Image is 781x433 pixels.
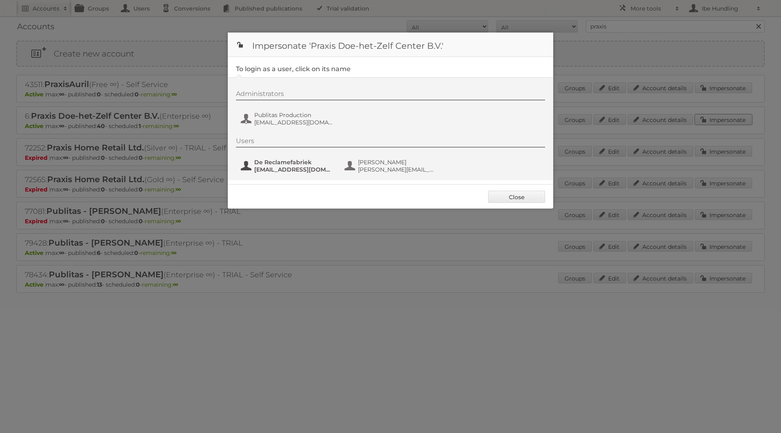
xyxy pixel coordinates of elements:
[254,119,333,126] span: [EMAIL_ADDRESS][DOMAIN_NAME]
[236,137,545,148] div: Users
[358,159,437,166] span: [PERSON_NAME]
[228,33,553,57] h1: Impersonate 'Praxis Doe-het-Zelf Center B.V.'
[254,159,333,166] span: De Reclamefabriek
[344,158,439,174] button: [PERSON_NAME] [PERSON_NAME][EMAIL_ADDRESS][DOMAIN_NAME]
[240,111,336,127] button: Publitas Production [EMAIL_ADDRESS][DOMAIN_NAME]
[254,111,333,119] span: Publitas Production
[236,65,351,73] legend: To login as a user, click on its name
[240,158,336,174] button: De Reclamefabriek [EMAIL_ADDRESS][DOMAIN_NAME]
[358,166,437,173] span: [PERSON_NAME][EMAIL_ADDRESS][DOMAIN_NAME]
[488,191,545,203] a: Close
[236,90,545,100] div: Administrators
[254,166,333,173] span: [EMAIL_ADDRESS][DOMAIN_NAME]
